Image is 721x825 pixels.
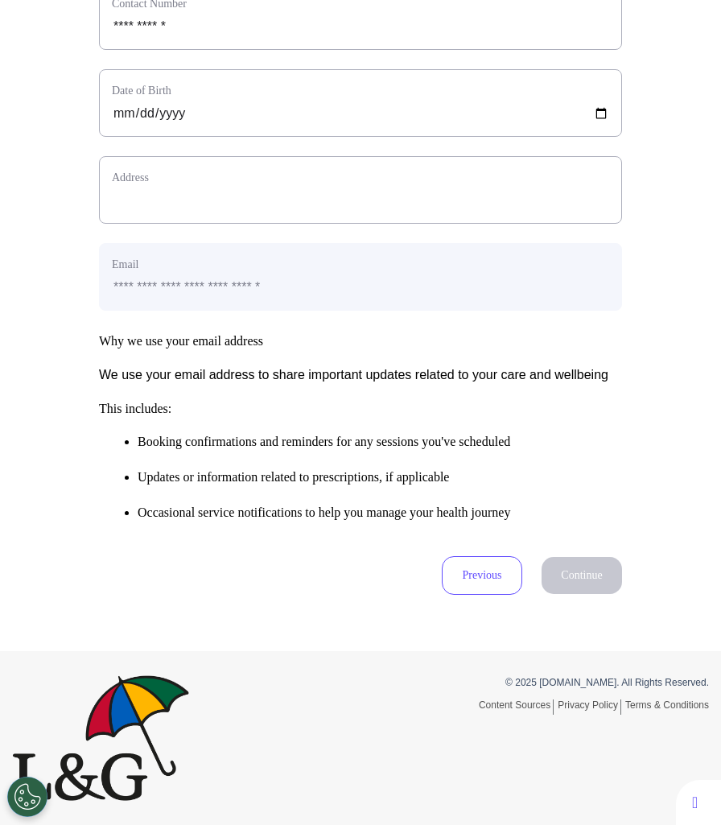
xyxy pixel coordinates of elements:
[99,365,622,385] p: We use your email address to share important updates related to your care and wellbeing
[442,556,522,595] button: Previous
[558,699,621,715] a: Privacy Policy
[112,256,609,273] label: Email
[12,675,189,801] img: Spectrum.Life logo
[479,699,554,715] a: Content Sources
[542,557,622,594] button: Continue
[138,468,622,487] li: Updates or information related to prescriptions, if applicable
[99,333,622,349] h3: Why we use your email address
[138,432,622,452] li: Booking confirmations and reminders for any sessions you've scheduled
[373,675,709,690] p: © 2025 [DOMAIN_NAME]. All Rights Reserved.
[99,401,622,416] h3: This includes:
[112,82,609,99] label: Date of Birth
[138,503,622,522] li: Occasional service notifications to help you manage your health journey
[7,777,47,817] button: Open Preferences
[112,169,609,186] label: Address
[625,699,709,711] a: Terms & Conditions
